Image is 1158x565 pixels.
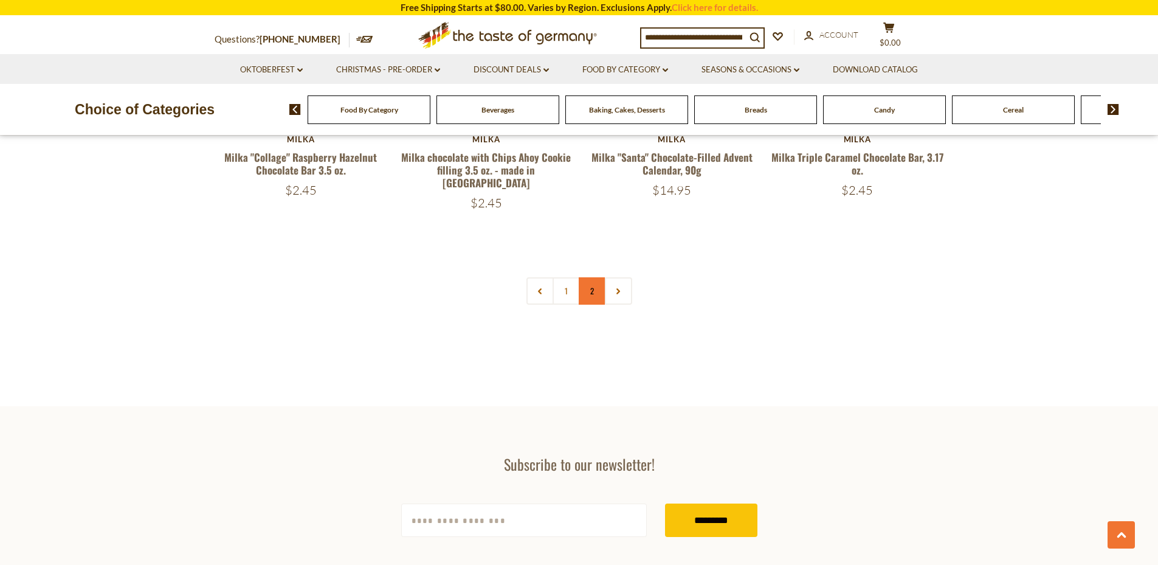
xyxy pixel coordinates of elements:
span: Account [819,30,858,40]
span: $2.45 [841,182,873,198]
span: $2.45 [285,182,317,198]
a: Milka "Santa" Chocolate-Filled Advent Calendar, 90g [591,150,753,178]
a: 1 [553,277,580,305]
a: [PHONE_NUMBER] [260,33,340,44]
span: $14.95 [652,182,691,198]
img: next arrow [1108,104,1119,115]
span: $2.45 [470,195,502,210]
a: Cereal [1003,105,1024,114]
h3: Subscribe to our newsletter! [401,455,757,473]
a: Beverages [481,105,514,114]
a: Candy [874,105,895,114]
a: Baking, Cakes, Desserts [589,105,665,114]
img: previous arrow [289,104,301,115]
div: Milka [771,134,944,144]
a: Discount Deals [474,63,549,77]
a: 2 [579,277,606,305]
a: Seasons & Occasions [701,63,799,77]
span: $0.00 [880,38,901,47]
a: Account [804,29,858,42]
a: Download Catalog [833,63,918,77]
a: Milka "Collage" Raspberry Hazelnut Chocolate Bar 3.5 oz. [224,150,377,178]
a: Click here for details. [672,2,758,13]
a: Milka chocolate with Chips Ahoy Cookie filling 3.5 oz. - made in [GEOGRAPHIC_DATA] [401,150,571,191]
a: Christmas - PRE-ORDER [336,63,440,77]
p: Questions? [215,32,350,47]
div: Milka [585,134,759,144]
a: Oktoberfest [240,63,303,77]
a: Food By Category [340,105,398,114]
a: Milka Triple Caramel Chocolate Bar, 3.17 oz. [771,150,943,178]
button: $0.00 [871,22,908,52]
a: Breads [745,105,767,114]
div: Milka [400,134,573,144]
a: Food By Category [582,63,668,77]
div: Milka [215,134,388,144]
